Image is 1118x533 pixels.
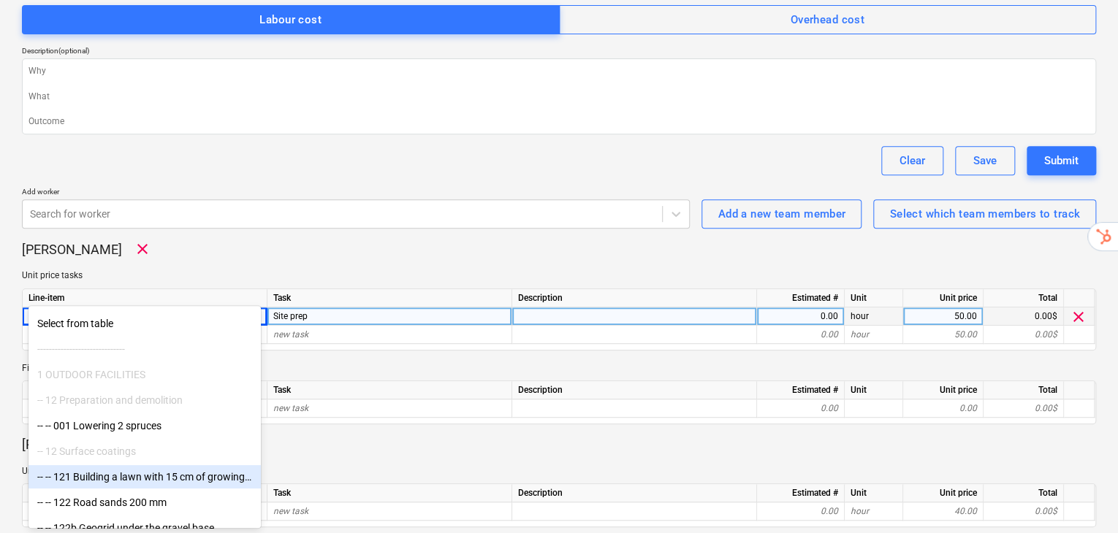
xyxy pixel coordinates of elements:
div: ------------------------------ [28,337,261,361]
div: -- 12 Preparation and demolition [28,388,261,412]
p: [PERSON_NAME] [22,436,122,453]
div: Select which team members to track [889,204,1080,223]
p: Unit price tasks [22,465,1096,478]
div: hour [845,326,903,344]
div: Total [984,289,1064,307]
div: 0.00 [763,502,838,521]
div: Unit [845,289,903,307]
div: Add a new team member [718,204,845,223]
div: Task [267,381,512,399]
button: Overhead cost [559,5,1097,34]
p: [PERSON_NAME] [22,241,122,258]
div: Description [512,484,757,502]
div: Submit [1044,151,1079,170]
div: Line-item [23,381,267,399]
div: 0.00$ [984,399,1064,418]
div: Save [973,151,997,170]
div: 0.00 [763,307,838,326]
div: Estimated # [757,484,845,502]
div: 0.00 [763,399,838,418]
div: Task [267,289,512,307]
span: clear [1070,307,1087,325]
div: Line-item [23,484,267,502]
div: Total [984,484,1064,502]
span: new task [273,329,308,340]
div: hour [845,307,903,326]
div: Description [512,381,757,399]
div: Unit [845,381,903,399]
span: new task [273,403,308,413]
div: Estimated # [757,289,845,307]
div: 1 OUTDOOR FACILITIES [28,363,261,386]
div: -- 12 Surface coatings [28,440,261,463]
button: Save [955,146,1015,175]
button: Labour cost [22,5,560,34]
div: Add new change order [28,286,261,310]
p: Unit price tasks [22,269,1096,282]
div: 50.00 [909,326,977,344]
div: Line-item [23,289,267,307]
div: Unit [845,484,903,502]
p: Add worker [22,187,690,199]
div: 40.00 [909,502,977,521]
div: Description (optional) [22,46,1096,55]
div: 0.00$ [984,326,1064,344]
div: 50.00 [909,307,977,326]
div: 0.00$ [984,307,1064,326]
div: Unit price [903,484,984,502]
div: Estimated # [757,381,845,399]
div: 0.00$ [984,502,1064,521]
div: Clear [900,151,925,170]
div: Unit price [903,289,984,307]
div: -- -- 121 Building a lawn with 15 cm of growing soil [28,465,261,488]
span: Site prep [273,311,308,321]
div: Total [984,381,1064,399]
button: Clear [881,146,943,175]
div: Labour cost [259,10,322,29]
div: -- -- 122 Road sands 200 mm [28,491,261,514]
div: hour [845,502,903,521]
div: -- -- 001 Lowering 2 spruces [28,414,261,437]
div: Overhead cost [790,10,864,29]
div: Unit price [903,381,984,399]
div: 0.00 [909,399,977,418]
div: Description [512,289,757,307]
button: Add a new team member [701,199,862,229]
p: Fixed price tasks [22,362,1096,375]
div: Select from table [28,312,261,335]
span: Remove worker [134,240,151,258]
span: new task [273,506,308,516]
button: Select which team members to track [873,199,1096,229]
div: Task [267,484,512,502]
button: Submit [1027,146,1096,175]
div: 0.00 [763,326,838,344]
